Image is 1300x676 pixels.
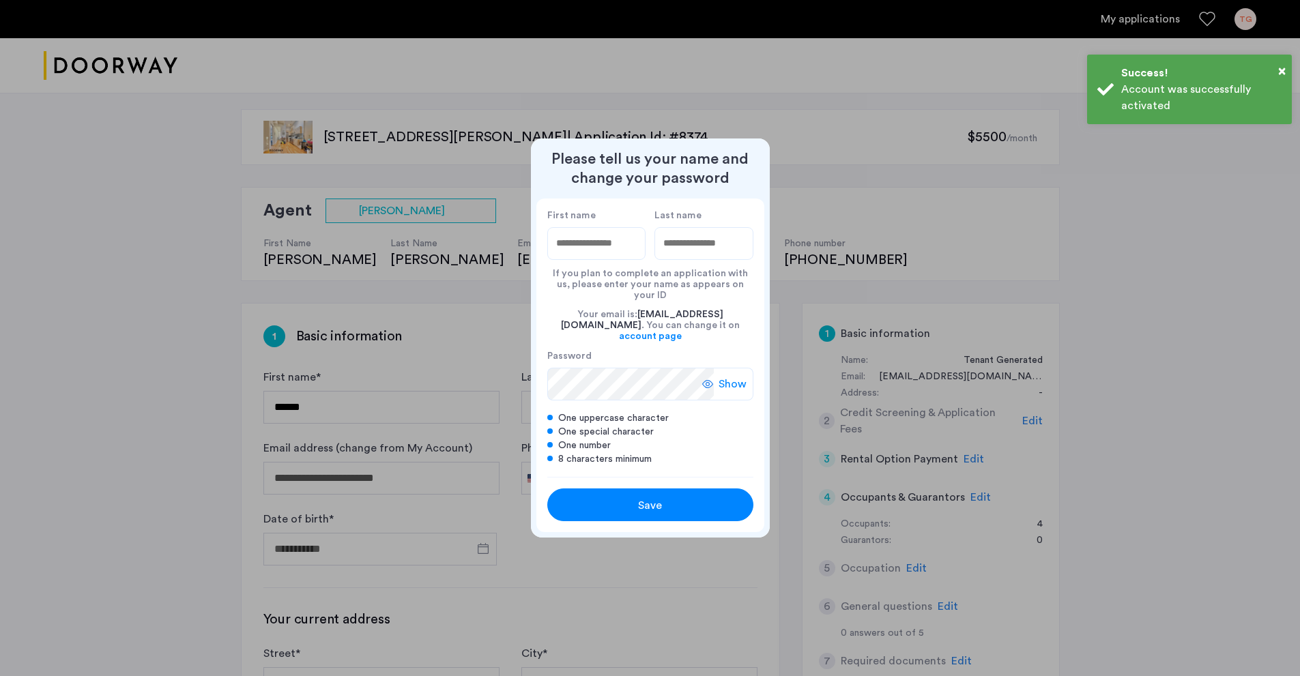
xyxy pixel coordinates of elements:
[536,149,764,188] h2: Please tell us your name and change your password
[547,350,714,362] label: Password
[638,497,662,514] span: Save
[1121,81,1282,114] div: Account was successfully activated
[654,209,753,222] label: Last name
[547,411,753,425] div: One uppercase character
[561,310,723,330] span: [EMAIL_ADDRESS][DOMAIN_NAME]
[547,488,753,521] button: button
[1278,61,1286,81] button: Close
[547,452,753,466] div: 8 characters minimum
[547,439,753,452] div: One number
[547,425,753,439] div: One special character
[547,209,646,222] label: First name
[547,260,753,301] div: If you plan to complete an application with us, please enter your name as appears on your ID
[547,301,753,350] div: Your email is: . You can change it on
[719,376,747,392] span: Show
[619,331,682,342] a: account page
[1278,64,1286,78] span: ×
[1121,65,1282,81] div: Success!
